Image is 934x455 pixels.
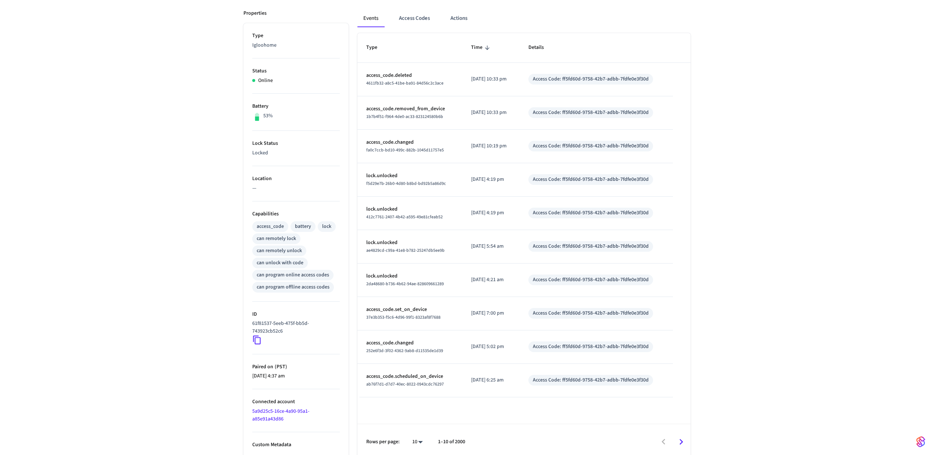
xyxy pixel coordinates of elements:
p: Lock Status [252,140,340,147]
div: Access Code: ff5fd60d-9758-42b7-adbb-7fdfe0e3f30d [533,276,649,284]
p: Paired on [252,363,340,371]
p: Connected account [252,398,340,406]
span: ae4829cd-c99a-41e8-b782-25247db5ee9b [366,247,445,254]
p: lock.unlocked [366,172,453,180]
p: [DATE] 5:02 pm [471,343,511,351]
div: can remotely lock [257,235,296,243]
div: can remotely unlock [257,247,302,255]
p: [DATE] 7:00 pm [471,309,511,317]
p: [DATE] 10:33 pm [471,75,511,83]
button: Events [357,10,384,27]
button: Go to next page [673,433,690,451]
p: [DATE] 4:19 pm [471,209,511,217]
p: Properties [243,10,267,17]
div: Access Code: ff5fd60d-9758-42b7-adbb-7fdfe0e3f30d [533,376,649,384]
span: 4611fb32-a8c5-41be-ba91-84d56c2c3ace [366,80,443,86]
div: Access Code: ff5fd60d-9758-42b7-adbb-7fdfe0e3f30d [533,75,649,83]
p: access_code.removed_from_device [366,105,453,113]
p: Capabilities [252,210,340,218]
p: Rows per page: [366,438,400,446]
span: f5d29e7b-26b0-4d80-b8bd-bd92b5a86d9c [366,180,446,187]
span: fa0c7ccb-bd10-499c-882b-1045d11757e5 [366,147,444,153]
div: ant example [357,10,691,27]
p: 61f81537-5eeb-475f-bb5d-743923cb52c6 [252,320,337,335]
div: Access Code: ff5fd60d-9758-42b7-adbb-7fdfe0e3f30d [533,109,649,117]
button: Actions [445,10,473,27]
div: can program online access codes [257,271,329,279]
span: ( PST ) [273,363,287,370]
span: 412c7761-2407-4b42-a595-49e81cfeab52 [366,214,443,220]
p: Location [252,175,340,183]
p: access_code.deleted [366,72,453,79]
div: Access Code: ff5fd60d-9758-42b7-adbb-7fdfe0e3f30d [533,243,649,250]
div: can program offline access codes [257,283,329,291]
div: Access Code: ff5fd60d-9758-42b7-adbb-7fdfe0e3f30d [533,176,649,183]
div: access_code [257,223,284,230]
div: Access Code: ff5fd60d-9758-42b7-adbb-7fdfe0e3f30d [533,309,649,317]
p: [DATE] 4:19 pm [471,176,511,183]
button: Access Codes [393,10,436,27]
p: Igloohome [252,42,340,49]
span: Details [528,42,553,53]
p: Battery [252,103,340,110]
p: ID [252,311,340,318]
div: lock [322,223,331,230]
p: 53% [263,112,273,120]
p: [DATE] 10:19 pm [471,142,511,150]
p: [DATE] 5:54 am [471,243,511,250]
p: [DATE] 6:25 am [471,376,511,384]
p: access_code.changed [366,339,453,347]
p: Online [258,77,273,85]
span: 2da48680-b736-4b62-94ae-828609661289 [366,281,444,287]
p: access_code.changed [366,139,453,146]
p: lock.unlocked [366,205,453,213]
p: access_code.set_on_device [366,306,453,314]
span: 252e6f3d-3f02-4362-9ab8-d11535de1d39 [366,348,443,354]
table: sticky table [357,33,691,397]
p: access_code.scheduled_on_device [366,373,453,380]
div: battery [295,223,311,230]
span: 37e3b353-f5c6-4d96-99f1-8323af8f7688 [366,314,441,320]
p: [DATE] 4:37 am [252,372,340,380]
p: Type [252,32,340,40]
span: Time [471,42,492,53]
p: [DATE] 4:21 am [471,276,511,284]
div: Access Code: ff5fd60d-9758-42b7-adbb-7fdfe0e3f30d [533,343,649,351]
p: Custom Metadata [252,441,340,449]
p: lock.unlocked [366,272,453,280]
p: [DATE] 10:33 pm [471,109,511,117]
div: can unlock with code [257,259,303,267]
span: 1b7b4f51-f964-4de0-ac33-823124580b6b [366,114,443,120]
div: Access Code: ff5fd60d-9758-42b7-adbb-7fdfe0e3f30d [533,209,649,217]
p: lock.unlocked [366,239,453,247]
span: ab76f7d1-d7d7-40ec-8022-0943cdc76297 [366,381,444,387]
div: 10 [409,437,426,447]
p: — [252,184,340,192]
p: Status [252,67,340,75]
p: Locked [252,149,340,157]
a: 5a9d25c5-16ce-4a90-95a1-a85e91a43d86 [252,408,309,423]
span: Type [366,42,387,53]
img: SeamLogoGradient.69752ec5.svg [916,436,925,448]
p: 1–10 of 2000 [438,438,465,446]
div: Access Code: ff5fd60d-9758-42b7-adbb-7fdfe0e3f30d [533,142,649,150]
